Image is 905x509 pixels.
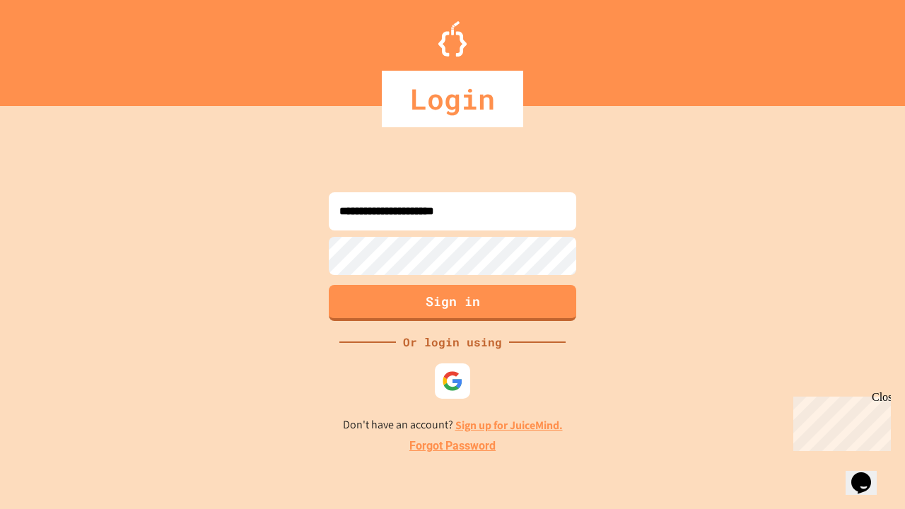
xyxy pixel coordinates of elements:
p: Don't have an account? [343,416,563,434]
div: Chat with us now!Close [6,6,98,90]
iframe: chat widget [846,452,891,495]
a: Forgot Password [409,438,496,455]
img: Logo.svg [438,21,467,57]
button: Sign in [329,285,576,321]
img: google-icon.svg [442,370,463,392]
a: Sign up for JuiceMind. [455,418,563,433]
iframe: chat widget [788,391,891,451]
div: Login [382,71,523,127]
div: Or login using [396,334,509,351]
